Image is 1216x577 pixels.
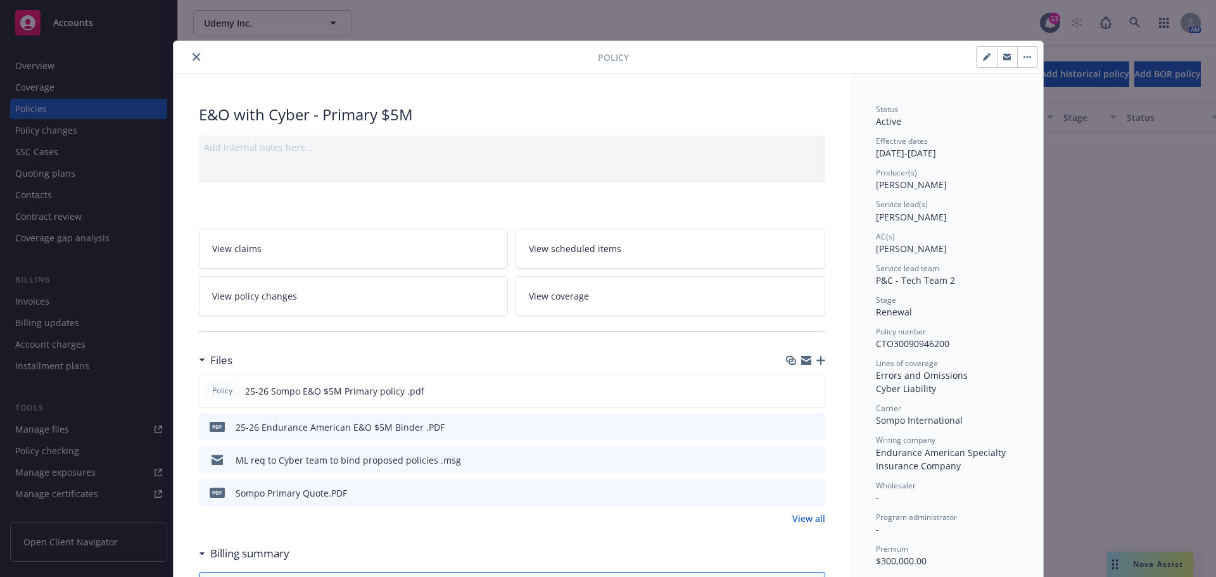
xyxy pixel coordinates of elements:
[236,486,347,500] div: Sompo Primary Quote.PDF
[236,421,445,434] div: 25-26 Endurance American E&O $5M Binder .PDF
[876,136,1018,160] div: [DATE] - [DATE]
[876,115,901,127] span: Active
[876,480,916,491] span: Wholesaler
[516,229,825,269] a: View scheduled items
[876,491,879,504] span: -
[876,369,1018,382] div: Errors and Omissions
[876,136,928,146] span: Effective dates
[788,453,799,467] button: download file
[876,306,912,318] span: Renewal
[199,229,509,269] a: View claims
[876,447,1008,472] span: Endurance American Specialty Insurance Company
[808,384,820,398] button: preview file
[204,141,820,154] div: Add internal notes here...
[809,453,820,467] button: preview file
[876,434,935,445] span: Writing company
[199,352,232,369] div: Files
[236,453,461,467] div: ML req to Cyber team to bind proposed policies .msg
[876,243,947,255] span: [PERSON_NAME]
[876,555,927,567] span: $300,000.00
[788,486,799,500] button: download file
[876,263,939,274] span: Service lead team
[210,352,232,369] h3: Files
[876,295,896,305] span: Stage
[876,358,938,369] span: Lines of coverage
[876,382,1018,395] div: Cyber Liability
[809,486,820,500] button: preview file
[529,242,621,255] span: View scheduled items
[876,274,955,286] span: P&C - Tech Team 2
[199,104,825,125] div: E&O with Cyber - Primary $5M
[529,289,589,303] span: View coverage
[212,289,297,303] span: View policy changes
[876,523,879,535] span: -
[598,51,629,64] span: Policy
[189,49,204,65] button: close
[809,421,820,434] button: preview file
[199,545,289,562] div: Billing summary
[876,199,928,210] span: Service lead(s)
[212,242,262,255] span: View claims
[516,276,825,316] a: View coverage
[210,488,225,497] span: PDF
[876,326,926,337] span: Policy number
[876,414,963,426] span: Sompo International
[876,167,917,178] span: Producer(s)
[788,384,798,398] button: download file
[876,179,947,191] span: [PERSON_NAME]
[876,543,908,554] span: Premium
[876,104,898,115] span: Status
[876,231,895,242] span: AC(s)
[876,338,949,350] span: CTO30090946200
[876,512,957,523] span: Program administrator
[876,403,901,414] span: Carrier
[876,211,947,223] span: [PERSON_NAME]
[210,385,235,396] span: Policy
[210,545,289,562] h3: Billing summary
[788,421,799,434] button: download file
[199,276,509,316] a: View policy changes
[792,512,825,525] a: View all
[210,422,225,431] span: PDF
[245,384,424,398] span: 25-26 Sompo E&O $5M Primary policy .pdf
